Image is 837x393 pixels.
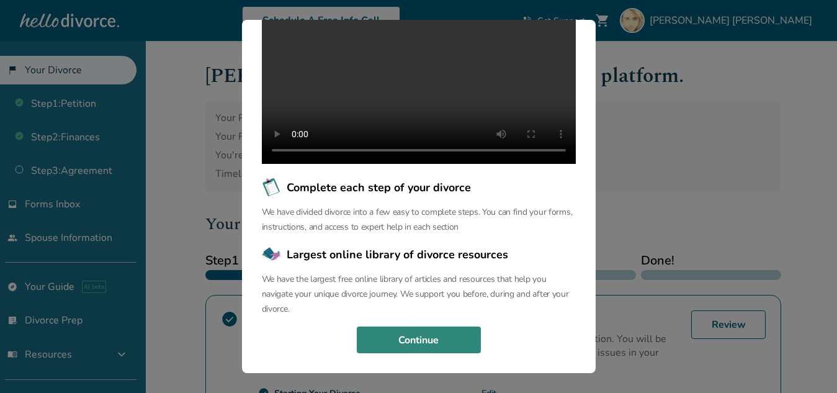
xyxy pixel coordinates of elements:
iframe: Chat Widget [775,333,837,393]
p: We have divided divorce into a few easy to complete steps. You can find your forms, instructions,... [262,205,576,235]
span: Complete each step of your divorce [287,179,471,196]
img: Complete each step of your divorce [262,178,282,197]
p: We have the largest free online library of articles and resources that help you navigate your uni... [262,272,576,317]
img: Largest online library of divorce resources [262,245,282,264]
button: Continue [357,327,481,354]
span: Largest online library of divorce resources [287,246,508,263]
